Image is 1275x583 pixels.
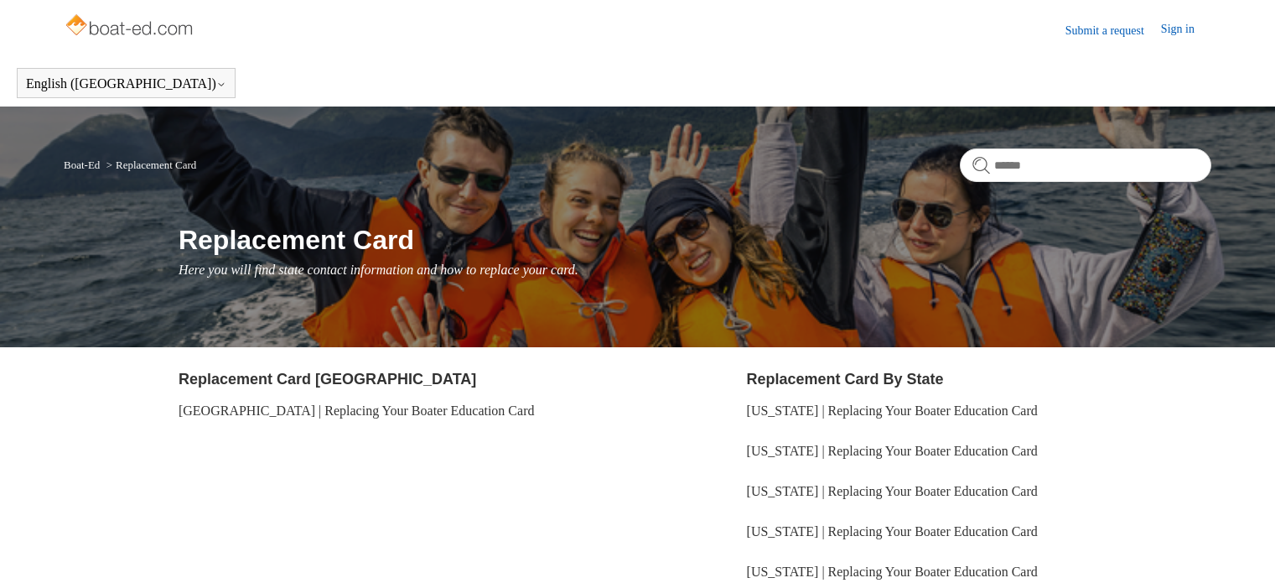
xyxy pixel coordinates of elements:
[26,76,226,91] button: English ([GEOGRAPHIC_DATA])
[64,159,103,171] li: Boat-Ed
[747,524,1038,539] a: [US_STATE] | Replacing Your Boater Education Card
[960,148,1211,182] input: Search
[747,565,1038,579] a: [US_STATE] | Replacing Your Boater Education Card
[1065,22,1161,39] a: Submit a request
[747,444,1038,458] a: [US_STATE] | Replacing Your Boater Education Card
[179,403,535,418] a: [GEOGRAPHIC_DATA] | Replacing Your Boater Education Card
[1161,20,1211,40] a: Sign in
[747,403,1038,418] a: [US_STATE] | Replacing Your Boater Education Card
[747,371,944,388] a: Replacement Card By State
[179,260,1211,280] p: Here you will find state contact information and how to replace your card.
[64,159,100,171] a: Boat-Ed
[103,159,197,171] li: Replacement Card
[179,371,476,388] a: Replacement Card [GEOGRAPHIC_DATA]
[179,220,1211,260] h1: Replacement Card
[747,484,1038,498] a: [US_STATE] | Replacing Your Boater Education Card
[64,10,197,44] img: Boat-Ed Help Center home page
